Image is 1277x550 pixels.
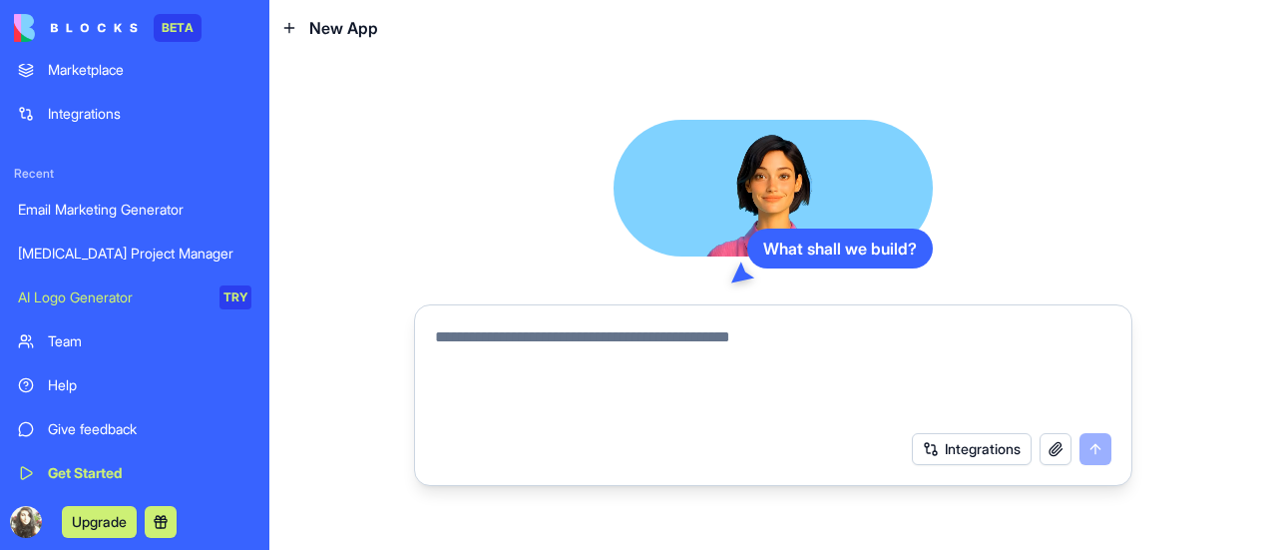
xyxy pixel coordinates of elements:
[48,331,251,351] div: Team
[62,511,137,531] a: Upgrade
[62,506,137,538] button: Upgrade
[48,463,251,483] div: Get Started
[6,190,263,230] a: Email Marketing Generator
[18,287,206,307] div: AI Logo Generator
[14,14,202,42] a: BETA
[48,104,251,124] div: Integrations
[912,433,1032,465] button: Integrations
[6,166,263,182] span: Recent
[6,321,263,361] a: Team
[48,375,251,395] div: Help
[154,14,202,42] div: BETA
[6,453,263,493] a: Get Started
[14,14,138,42] img: logo
[48,419,251,439] div: Give feedback
[6,94,263,134] a: Integrations
[6,234,263,274] a: [MEDICAL_DATA] Project Manager
[747,229,933,269] div: What shall we build?
[6,409,263,449] a: Give feedback
[6,277,263,317] a: AI Logo GeneratorTRY
[6,50,263,90] a: Marketplace
[6,365,263,405] a: Help
[18,244,251,264] div: [MEDICAL_DATA] Project Manager
[309,16,378,40] span: New App
[219,285,251,309] div: TRY
[10,506,42,538] img: ACg8ocJ1_HqqfuGjIn-F1ERDOqjfM-CQF5aFPAsGesC45vlT8BTofog=s96-c
[48,60,251,80] div: Marketplace
[18,200,251,220] div: Email Marketing Generator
